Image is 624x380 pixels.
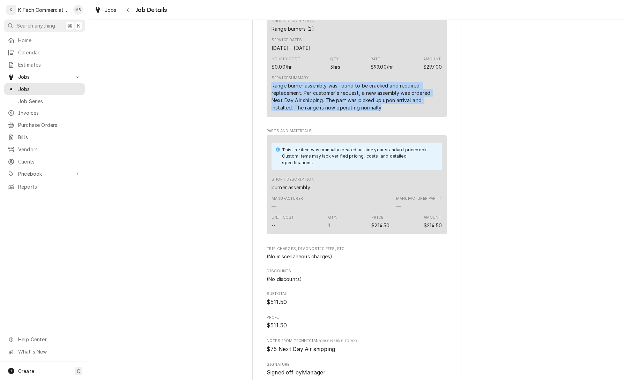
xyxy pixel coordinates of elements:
[424,222,442,229] div: Amount
[122,4,134,15] button: Navigate back
[371,222,389,229] div: Price
[272,56,300,62] div: Hourly Cost
[18,73,71,81] span: Jobs
[267,299,287,305] span: $511.50
[272,203,276,210] div: Manufacturer
[272,215,294,220] div: Unit Cost
[18,183,81,190] span: Reports
[371,215,389,229] div: Price
[267,338,447,344] span: Notes from Technician
[267,338,447,353] div: [object Object]
[18,121,81,129] span: Purchase Orders
[18,61,81,68] span: Estimates
[267,315,447,330] div: Profit
[272,184,310,191] div: Short Description
[272,44,311,52] div: Service Dates
[267,298,447,306] span: Subtotal
[105,6,117,14] span: Jobs
[272,177,314,191] div: Short Description
[18,98,81,105] span: Job Series
[4,156,85,167] a: Clients
[267,13,447,117] div: Line Item
[267,321,447,330] span: Profit
[17,22,55,29] span: Search anything
[267,253,447,260] div: Trip Charges, Diagnostic Fees, etc. List
[267,6,447,120] div: Service Charges
[423,56,442,70] div: Amount
[4,59,85,70] a: Estimates
[4,131,85,143] a: Bills
[267,345,447,354] span: [object Object]
[272,82,442,111] div: Range burner assembly was found to be cracked and required replacement. Per customer's request, a...
[272,196,303,210] div: Manufacturer
[267,246,447,260] div: Trip Charges, Diagnostic Fees, etc.
[4,20,85,32] button: Search anything⌘K
[18,85,81,93] span: Jobs
[4,47,85,58] a: Calendar
[73,5,83,15] div: Mehdi Bazidane's Avatar
[4,334,85,345] a: Go to Help Center
[272,56,300,70] div: Cost
[267,315,447,320] span: Profit
[282,147,435,166] div: This line item was manually created outside your standard pricebook. Custom items may lack verifi...
[18,368,34,374] span: Create
[328,215,337,229] div: Quantity
[267,135,447,234] div: Line Item
[272,222,276,229] div: Cost
[18,37,81,44] span: Home
[18,109,81,116] span: Invoices
[267,128,447,237] div: Parts and Materials
[272,196,303,202] div: Manufacturer
[4,119,85,131] a: Purchase Orders
[267,135,447,237] div: Parts and Materials List
[4,346,85,357] a: Go to What's New
[4,35,85,46] a: Home
[18,146,81,153] span: Vendors
[4,96,85,107] a: Job Series
[328,215,337,220] div: Qty.
[272,215,294,229] div: Cost
[4,181,85,192] a: Reports
[4,144,85,155] a: Vendors
[267,362,447,367] span: Signature
[371,63,393,70] div: Price
[267,291,447,306] div: Subtotal
[272,18,314,32] div: Short Description
[423,56,441,62] div: Amount
[4,71,85,83] a: Go to Jobs
[423,63,442,70] div: Amount
[272,37,311,51] div: Service Dates
[371,215,383,220] div: Price
[396,196,442,202] div: Manufacturer Part #
[272,25,314,32] div: Short Description
[4,168,85,180] a: Go to Pricebook
[371,56,393,70] div: Price
[328,222,330,229] div: Quantity
[272,18,314,24] div: Short Description
[267,275,447,283] div: Discounts List
[424,215,442,229] div: Amount
[77,367,80,375] span: C
[267,346,335,352] span: $75 Next Day Air shipping
[267,128,447,134] span: Parts and Materials
[267,13,447,120] div: Service Charges List
[91,4,119,16] a: Jobs
[319,339,358,343] span: (Only Visible to You)
[272,63,292,70] div: Cost
[267,322,287,329] span: $511.50
[272,75,309,81] div: Service Summary
[272,37,302,43] div: Service Dates
[18,170,71,177] span: Pricebook
[6,5,16,15] div: K
[267,291,447,297] span: Subtotal
[18,348,81,355] span: What's New
[18,49,81,56] span: Calendar
[18,6,69,14] div: K-Tech Commercial Kitchen Repair & Maintenance
[330,63,340,70] div: Quantity
[18,134,81,141] span: Bills
[4,83,85,95] a: Jobs
[18,336,81,343] span: Help Center
[424,215,441,220] div: Amount
[18,158,81,165] span: Clients
[330,56,340,70] div: Quantity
